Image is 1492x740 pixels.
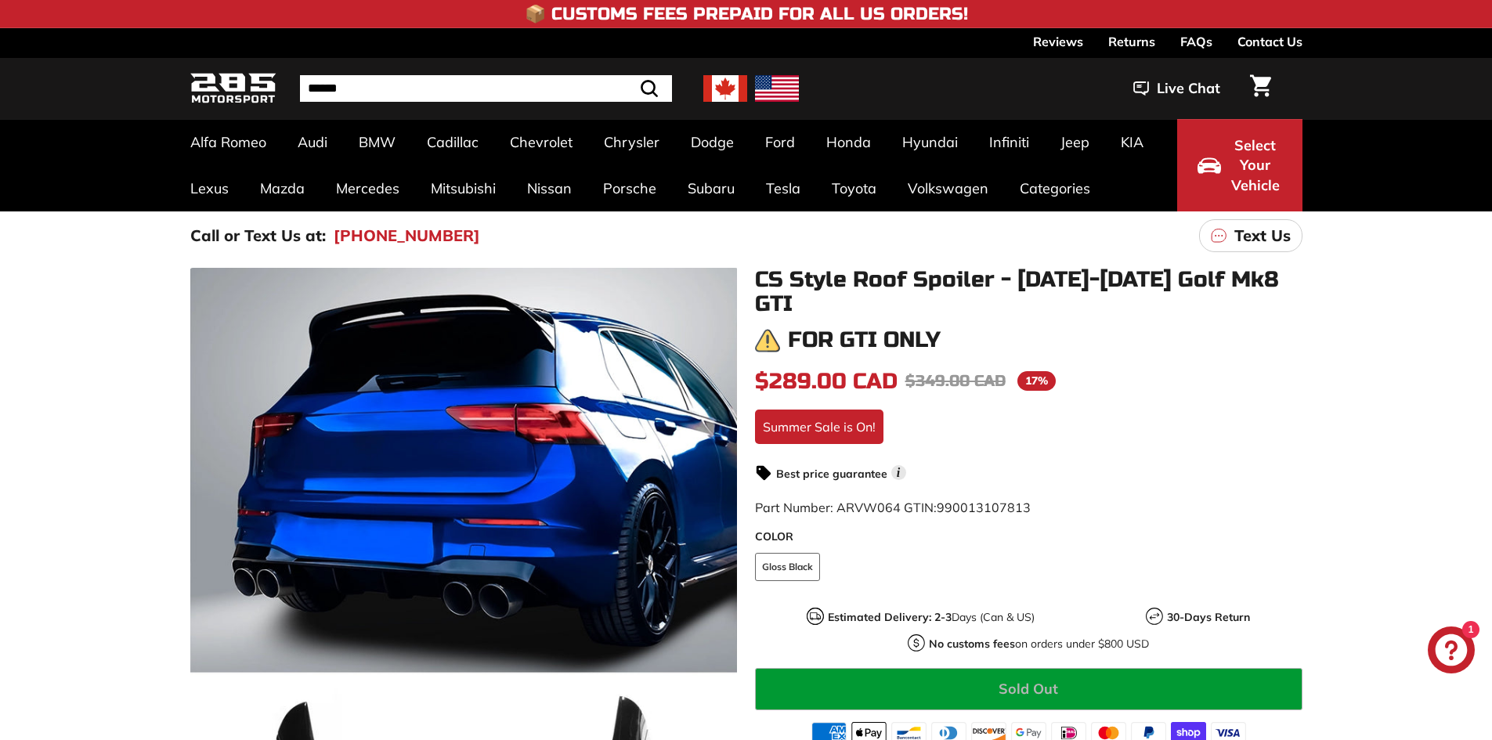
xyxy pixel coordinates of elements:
p: Days (Can & US) [828,609,1035,626]
label: COLOR [755,529,1302,545]
a: Contact Us [1237,28,1302,55]
a: Infiniti [974,119,1045,165]
p: Text Us [1234,224,1291,247]
a: Tesla [750,165,816,211]
p: on orders under $800 USD [929,636,1149,652]
a: Toyota [816,165,892,211]
a: Volkswagen [892,165,1004,211]
a: [PHONE_NUMBER] [334,224,480,247]
button: Select Your Vehicle [1177,119,1302,211]
h4: 📦 Customs Fees Prepaid for All US Orders! [525,5,968,23]
button: Live Chat [1113,69,1241,108]
strong: Best price guarantee [776,467,887,481]
img: Logo_285_Motorsport_areodynamics_components [190,70,276,107]
a: Hyundai [887,119,974,165]
h1: CS Style Roof Spoiler - [DATE]-[DATE] Golf Mk8 GTI [755,268,1302,316]
a: Jeep [1045,119,1105,165]
a: Cart [1241,62,1281,115]
a: Dodge [675,119,750,165]
button: Sold Out [755,668,1302,710]
a: Reviews [1033,28,1083,55]
strong: Estimated Delivery: 2-3 [828,610,952,624]
span: Select Your Vehicle [1229,135,1282,196]
a: Alfa Romeo [175,119,282,165]
a: KIA [1105,119,1159,165]
a: Honda [811,119,887,165]
a: Nissan [511,165,587,211]
div: Summer Sale is On! [755,410,883,444]
a: Chrysler [588,119,675,165]
span: $289.00 CAD [755,368,898,395]
a: Mercedes [320,165,415,211]
a: Mitsubishi [415,165,511,211]
a: Categories [1004,165,1106,211]
a: Subaru [672,165,750,211]
inbox-online-store-chat: Shopify online store chat [1423,626,1479,677]
a: Porsche [587,165,672,211]
span: Live Chat [1157,78,1220,99]
h3: For GTI only [788,328,941,352]
strong: 30-Days Return [1167,610,1250,624]
strong: No customs fees [929,637,1015,651]
a: Ford [750,119,811,165]
a: Returns [1108,28,1155,55]
a: Chevrolet [494,119,588,165]
span: 990013107813 [937,500,1031,515]
a: Lexus [175,165,244,211]
span: i [891,465,906,480]
span: Part Number: ARVW064 GTIN: [755,500,1031,515]
img: warning.png [755,328,780,353]
a: BMW [343,119,411,165]
a: Audi [282,119,343,165]
span: 17% [1017,371,1056,391]
p: Call or Text Us at: [190,224,326,247]
a: Mazda [244,165,320,211]
a: FAQs [1180,28,1212,55]
a: Cadillac [411,119,494,165]
a: Text Us [1199,219,1302,252]
span: Sold Out [999,680,1058,698]
span: $349.00 CAD [905,371,1006,391]
input: Search [300,75,672,102]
